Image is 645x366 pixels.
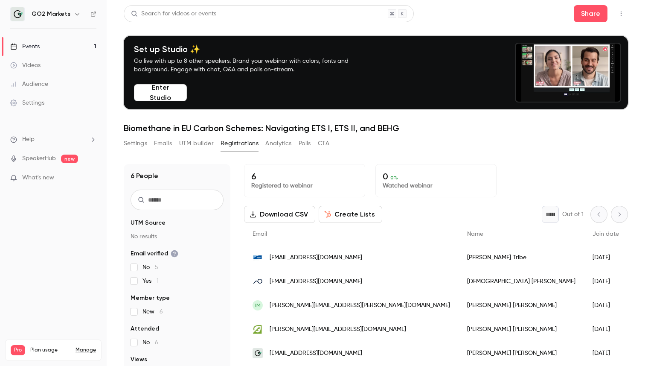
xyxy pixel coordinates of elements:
[32,10,70,18] h6: GO2 Markets
[270,325,406,334] span: [PERSON_NAME][EMAIL_ADDRESS][DOMAIN_NAME]
[383,171,489,182] p: 0
[10,99,44,107] div: Settings
[131,355,147,364] span: Views
[253,231,267,237] span: Email
[76,347,96,354] a: Manage
[142,307,163,316] span: New
[244,206,315,223] button: Download CSV
[79,355,96,363] p: / 300
[11,345,25,355] span: Pro
[124,137,147,150] button: Settings
[318,137,329,150] button: CTA
[142,277,159,285] span: Yes
[10,42,40,51] div: Events
[30,347,70,354] span: Plan usage
[574,5,607,22] button: Share
[459,246,584,269] div: [PERSON_NAME] Tribe
[270,277,362,286] span: [EMAIL_ADDRESS][DOMAIN_NAME]
[10,135,96,144] li: help-dropdown-opener
[131,325,159,333] span: Attended
[10,80,48,88] div: Audience
[131,232,224,241] p: No results
[253,252,263,263] img: argusmedia.com
[131,9,216,18] div: Search for videos or events
[383,182,489,190] p: Watched webinar
[131,219,166,227] span: UTM Source
[584,269,628,293] div: [DATE]
[593,231,619,237] span: Join date
[584,341,628,365] div: [DATE]
[251,171,358,182] p: 6
[155,264,158,270] span: 5
[459,293,584,317] div: [PERSON_NAME] [PERSON_NAME]
[299,137,311,150] button: Polls
[79,357,83,362] span: 0
[253,276,263,287] img: cleanworld.no
[584,293,628,317] div: [DATE]
[265,137,292,150] button: Analytics
[253,324,263,334] img: greensteps.earth
[459,317,584,341] div: [PERSON_NAME] [PERSON_NAME]
[11,355,27,363] p: Videos
[155,340,158,346] span: 6
[124,123,628,133] h1: Biomethane in EU Carbon Schemes: Navigating ETS I, ETS II, and BEHG
[584,246,628,269] div: [DATE]
[134,44,369,54] h4: Set up Studio ✨
[142,263,158,272] span: No
[270,349,362,358] span: [EMAIL_ADDRESS][DOMAIN_NAME]
[179,137,214,150] button: UTM builder
[61,155,78,163] span: new
[160,309,163,315] span: 6
[22,154,56,163] a: SpeakerHub
[11,7,24,21] img: GO2 Markets
[319,206,382,223] button: Create Lists
[459,269,584,293] div: [DEMOGRAPHIC_DATA] [PERSON_NAME]
[253,348,263,358] img: go2-markets.com
[22,173,54,182] span: What's new
[221,137,259,150] button: Registrations
[157,278,159,284] span: 1
[584,317,628,341] div: [DATE]
[562,210,584,219] p: Out of 1
[270,253,362,262] span: [EMAIL_ADDRESS][DOMAIN_NAME]
[270,301,450,310] span: [PERSON_NAME][EMAIL_ADDRESS][PERSON_NAME][DOMAIN_NAME]
[251,182,358,190] p: Registered to webinar
[154,137,172,150] button: Emails
[10,61,41,70] div: Videos
[255,302,261,309] span: IM
[390,175,398,181] span: 0 %
[131,294,170,302] span: Member type
[134,84,187,101] button: Enter Studio
[459,341,584,365] div: [PERSON_NAME] [PERSON_NAME]
[142,338,158,347] span: No
[131,249,178,258] span: Email verified
[131,171,158,181] h1: 6 People
[467,231,483,237] span: Name
[134,57,369,74] p: Go live with up to 8 other speakers. Brand your webinar with colors, fonts and background. Engage...
[22,135,35,144] span: Help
